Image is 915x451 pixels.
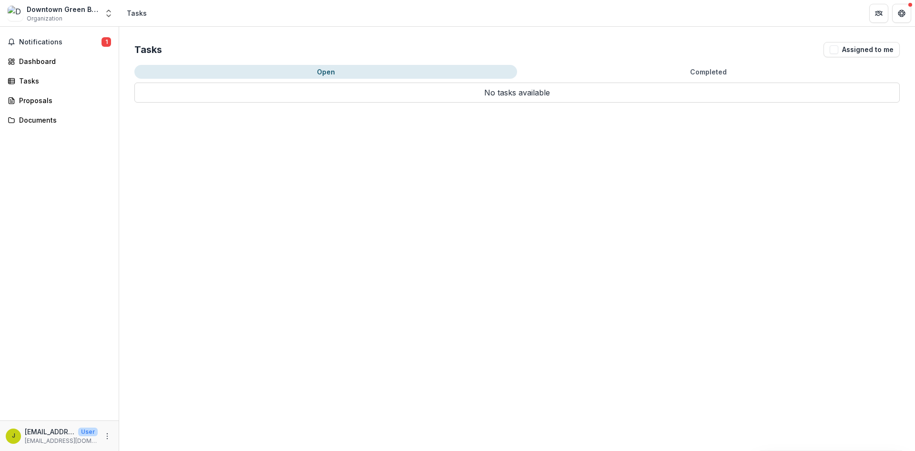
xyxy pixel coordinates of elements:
div: Downtown Green Bay, Inc. [27,4,98,14]
div: jenm@downtowngreenbay.com [12,433,15,439]
button: Open [134,65,517,79]
p: [EMAIL_ADDRESS][DOMAIN_NAME] [25,437,98,445]
button: Notifications1 [4,34,115,50]
nav: breadcrumb [123,6,151,20]
a: Dashboard [4,53,115,69]
h2: Tasks [134,44,162,55]
p: No tasks available [134,83,900,103]
div: Proposals [19,95,107,105]
p: User [78,428,98,436]
div: Tasks [127,8,147,18]
span: Organization [27,14,62,23]
span: Notifications [19,38,102,46]
button: Completed [517,65,900,79]
div: Dashboard [19,56,107,66]
p: [EMAIL_ADDRESS][DOMAIN_NAME] [25,427,74,437]
button: Assigned to me [823,42,900,57]
img: Downtown Green Bay, Inc. [8,6,23,21]
button: Open entity switcher [102,4,115,23]
div: Tasks [19,76,107,86]
a: Proposals [4,93,115,108]
button: More [102,430,113,442]
button: Get Help [892,4,911,23]
a: Tasks [4,73,115,89]
a: Documents [4,112,115,128]
span: 1 [102,37,111,47]
div: Documents [19,115,107,125]
button: Partners [869,4,888,23]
